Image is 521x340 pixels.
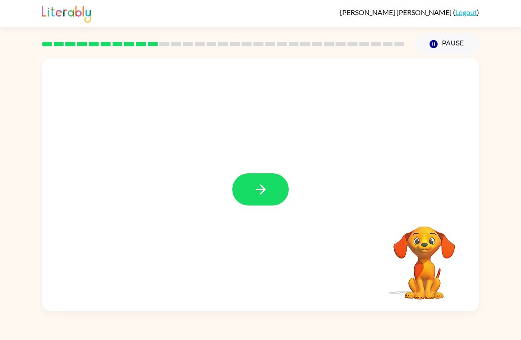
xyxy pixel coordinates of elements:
span: [PERSON_NAME] [PERSON_NAME] [340,8,453,16]
div: ( ) [340,8,479,16]
a: Logout [455,8,477,16]
video: Your browser must support playing .mp4 files to use Literably. Please try using another browser. [380,213,468,301]
img: Literably [42,4,91,23]
button: Pause [415,34,479,54]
